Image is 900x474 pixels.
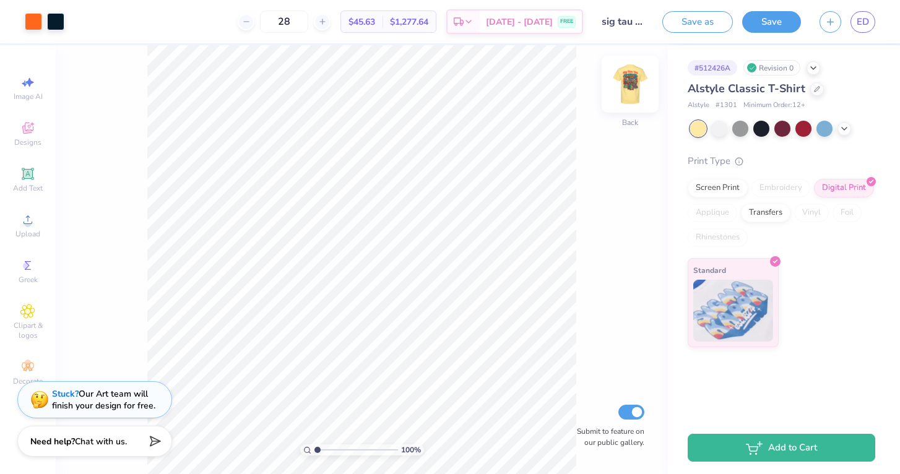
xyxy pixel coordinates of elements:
strong: Need help? [30,436,75,447]
div: Print Type [688,154,875,168]
span: [DATE] - [DATE] [486,15,553,28]
button: Save [742,11,801,33]
div: Our Art team will finish your design for free. [52,388,155,412]
strong: Stuck? [52,388,79,400]
span: 100 % [401,444,421,455]
div: Foil [833,204,862,222]
div: Back [622,117,638,128]
div: Vinyl [794,204,829,222]
span: Minimum Order: 12 + [743,100,805,111]
span: Image AI [14,92,43,101]
div: Screen Print [688,179,748,197]
span: $45.63 [348,15,375,28]
div: # 512426A [688,60,737,75]
span: Decorate [13,376,43,386]
img: Standard [693,280,773,342]
span: $1,277.64 [390,15,428,28]
span: Standard [693,264,726,277]
span: # 1301 [716,100,737,111]
span: FREE [560,17,573,26]
div: Rhinestones [688,228,748,247]
img: Back [605,59,655,109]
input: – – [260,11,308,33]
span: ED [857,15,869,29]
button: Add to Cart [688,434,875,462]
span: Clipart & logos [6,321,50,340]
span: Alstyle Classic T-Shirt [688,81,805,96]
div: Applique [688,204,737,222]
span: Upload [15,229,40,239]
span: Greek [19,275,38,285]
input: Untitled Design [592,9,653,34]
div: Revision 0 [743,60,800,75]
label: Submit to feature on our public gallery. [570,426,644,448]
div: Digital Print [814,179,874,197]
div: Transfers [741,204,790,222]
div: Embroidery [751,179,810,197]
span: Designs [14,137,41,147]
span: Chat with us. [75,436,127,447]
span: Add Text [13,183,43,193]
button: Save as [662,11,733,33]
a: ED [850,11,875,33]
span: Alstyle [688,100,709,111]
